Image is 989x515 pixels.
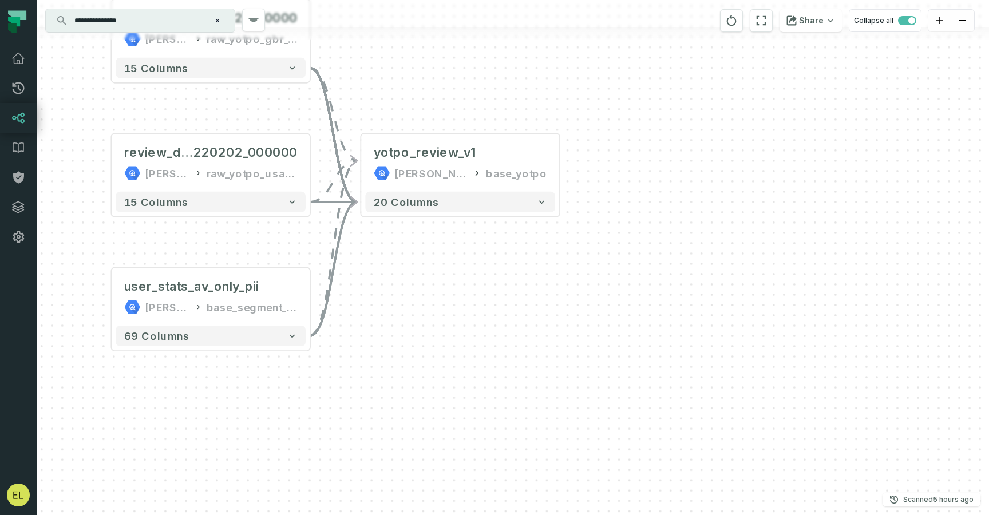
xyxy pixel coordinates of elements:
[124,330,189,342] span: 69 columns
[310,68,357,161] g: Edge from c1d76ea4a11443218c5a673fa158c26a to acc4b04a6a5c479cea9b4931001ddb99
[849,9,921,32] button: Collapse all
[310,161,357,336] g: Edge from 8e296c9bac92281aa44d1479bd768479 to acc4b04a6a5c479cea9b4931001ddb99
[212,15,223,26] button: Clear search query
[374,144,476,161] div: yotpo_review_v1
[883,493,980,506] button: Scanned[DATE] 5:45:58 AM
[780,9,842,32] button: Share
[124,278,259,295] div: user_stats_av_only_pii
[394,165,468,181] div: juul-warehouse
[903,494,974,505] p: Scanned
[124,196,188,208] span: 15 columns
[193,144,298,161] span: 220202_000000
[928,10,951,32] button: zoom in
[145,31,190,47] div: juul-warehouse
[486,165,547,181] div: base_yotpo
[207,165,298,181] div: raw_yotpo_usa_v1
[207,299,298,315] div: base_segment_pii
[124,62,188,74] span: 15 columns
[145,299,190,315] div: juul-warehouse
[374,196,438,208] span: 20 columns
[310,161,357,202] g: Edge from abb2e00213cd24bdc5824be0977b8c2f to acc4b04a6a5c479cea9b4931001ddb99
[7,484,30,506] img: avatar of Eddie Lam
[207,31,298,47] div: raw_yotpo_gbr_v2
[124,144,193,161] span: review_discontinued_20
[124,144,298,161] div: review_discontinued_20220202_000000
[951,10,974,32] button: zoom out
[145,165,190,181] div: juul-warehouse
[310,68,357,202] g: Edge from c1d76ea4a11443218c5a673fa158c26a to acc4b04a6a5c479cea9b4931001ddb99
[933,495,974,504] relative-time: Sep 9, 2025, 5:45 AM PDT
